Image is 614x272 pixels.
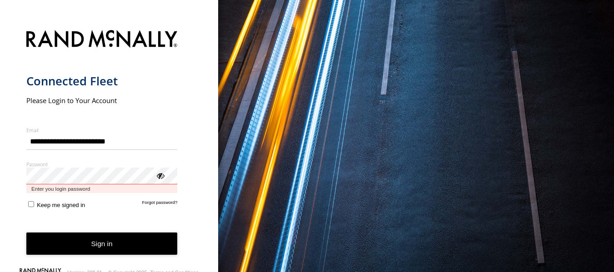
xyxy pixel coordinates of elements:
[37,202,85,208] span: Keep me signed in
[26,28,178,51] img: Rand McNally
[142,200,178,208] a: Forgot password?
[155,171,165,180] div: ViewPassword
[28,201,34,207] input: Keep me signed in
[26,161,178,168] label: Password
[26,232,178,255] button: Sign in
[26,127,178,134] label: Email
[26,184,178,193] span: Enter you login password
[26,96,178,105] h2: Please Login to Your Account
[26,74,178,89] h1: Connected Fleet
[26,25,192,269] form: main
